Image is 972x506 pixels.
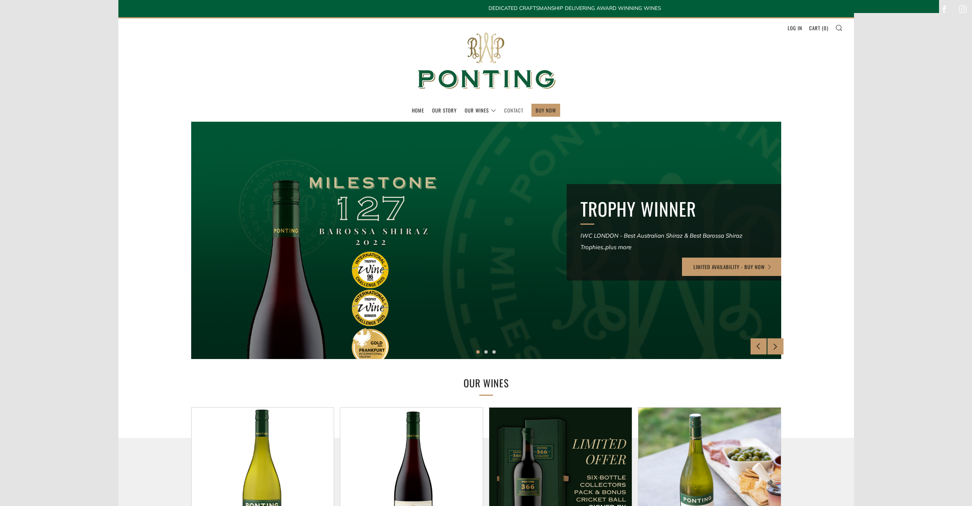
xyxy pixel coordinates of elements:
[682,258,784,276] a: LIMITED AVAILABILITY - BUY NOW
[412,104,424,116] a: Home
[504,104,523,116] a: Contact
[536,104,556,116] a: BUY NOW
[476,350,480,354] button: 1
[580,232,743,251] em: IWC LONDON - Best Australian Shiraz & Best Barossa Shiraz Trophies..plus more
[484,350,488,354] button: 2
[360,375,613,391] h2: OUR WINES
[410,18,563,104] img: Ponting Wines
[788,22,802,34] a: Log in
[465,104,496,116] a: Our Wines
[824,24,827,32] span: 0
[809,22,828,34] a: Cart (0)
[492,350,496,354] button: 3
[580,198,767,220] h2: TROPHY WINNER
[432,104,457,116] a: Our Story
